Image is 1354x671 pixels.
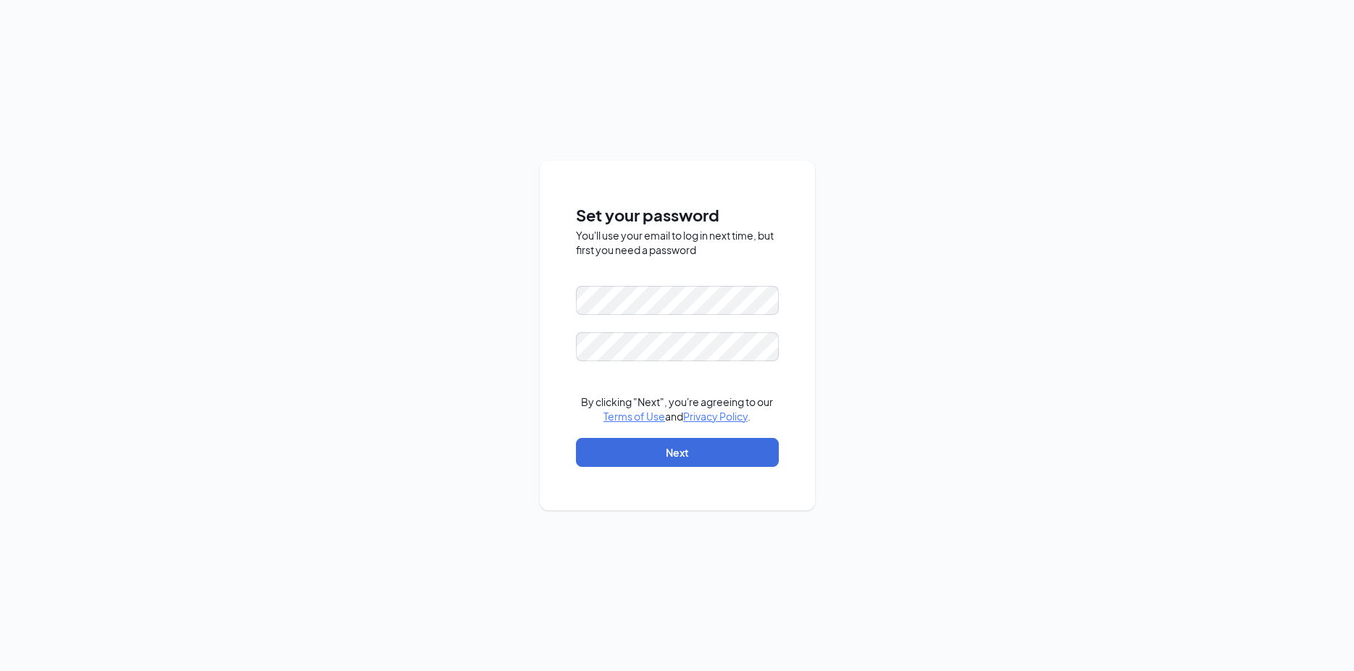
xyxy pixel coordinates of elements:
[576,438,779,467] button: Next
[576,394,779,423] div: By clicking "Next", you're agreeing to our and .
[683,410,748,423] a: Privacy Policy
[576,228,779,257] div: You'll use your email to log in next time, but first you need a password
[603,410,665,423] a: Terms of Use
[576,203,779,228] span: Set your password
